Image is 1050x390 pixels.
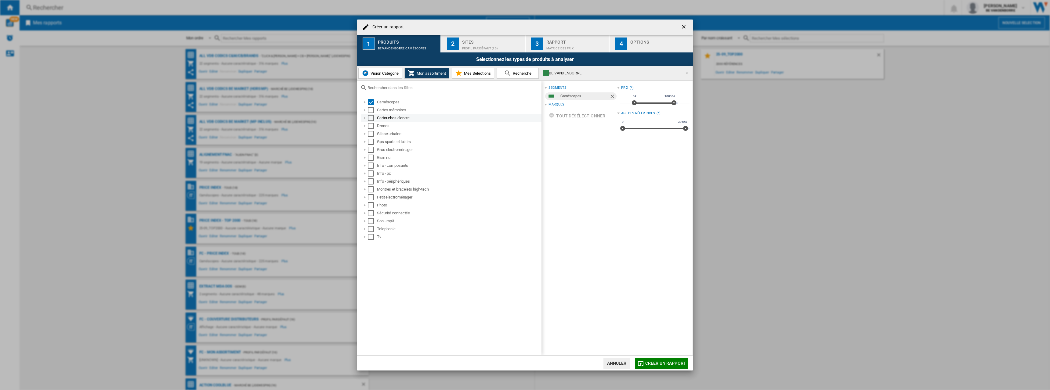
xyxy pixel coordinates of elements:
md-checkbox: Select [368,107,377,113]
div: Cartes mémoires [377,107,541,113]
span: 0€ [632,94,637,99]
md-checkbox: Select [368,155,377,161]
div: Petit electroménager [377,194,541,200]
div: Sécurité connectée [377,210,541,216]
md-checkbox: Select [368,210,377,216]
div: BE VANDENBORRE [543,69,680,77]
button: 3 Rapport Matrice des prix [526,35,610,52]
div: BE VANDENBORRE:Caméscopes [378,44,438,50]
button: Mon assortiment [404,68,449,79]
button: tout désélectionner [547,110,607,121]
span: Mon assortiment [415,71,446,76]
img: wiser-icon-blue.png [362,70,369,77]
div: 1 [363,38,375,50]
div: Profil par défaut (16) [462,44,522,50]
span: 30 ans [677,120,688,124]
md-checkbox: Select [368,218,377,224]
div: Son - mp3 [377,218,541,224]
div: Prix [621,85,628,90]
div: Gps sports et loisirs [377,139,541,145]
div: 4 [615,38,627,50]
md-checkbox: Select [368,123,377,129]
md-checkbox: Select [368,178,377,184]
div: Telephonie [377,226,541,232]
span: Recherche [511,71,531,76]
span: 0 [621,120,625,124]
div: Age des références [621,111,655,116]
div: Matrice des prix [546,44,606,50]
div: Info - pc [377,170,541,177]
button: 2 Sites Profil par défaut (16) [441,35,525,52]
button: Mes Sélections [452,68,494,79]
md-checkbox: Select [368,115,377,121]
h4: Créer un rapport [369,24,404,30]
div: Photo [377,202,541,208]
div: Info - composants [377,163,541,169]
div: Gros electroménager [377,147,541,153]
div: Gsm nu [377,155,541,161]
span: Mes Sélections [462,71,491,76]
div: Sites [462,37,522,44]
div: segments [549,85,566,90]
md-checkbox: Select [368,186,377,192]
div: Caméscopes [560,92,609,100]
md-checkbox: Select [368,139,377,145]
md-checkbox: Select [368,170,377,177]
div: Selectionnez les types de produits à analyser [357,52,693,66]
md-checkbox: Select [368,99,377,105]
ng-md-icon: Retirer [609,93,617,101]
div: 2 [447,38,459,50]
div: Glisse urbaine [377,131,541,137]
button: Créer un rapport [635,358,688,369]
input: Rechercher dans les Sites [367,85,538,90]
div: tout désélectionner [549,110,605,121]
div: Rapport [546,37,606,44]
div: Drones [377,123,541,129]
md-checkbox: Select [368,131,377,137]
div: Produits [378,37,438,44]
button: Annuler [603,358,630,369]
button: Recherche [497,68,539,79]
div: Cartouches d'encre [377,115,541,121]
div: Marques [549,102,564,107]
span: Créer un rapport [645,361,686,366]
md-checkbox: Select [368,147,377,153]
span: Vision Catégorie [369,71,399,76]
md-checkbox: Select [368,194,377,200]
md-checkbox: Select [368,226,377,232]
div: Caméscopes [377,99,541,105]
div: Montres et bracelets high-tech [377,186,541,192]
div: 3 [531,38,543,50]
div: Options [630,37,690,44]
ng-md-icon: getI18NText('BUTTONS.CLOSE_DIALOG') [681,24,688,31]
md-checkbox: Select [368,163,377,169]
div: Tv [377,234,541,240]
button: Vision Catégorie [358,68,402,79]
md-checkbox: Select [368,234,377,240]
div: Info - périphériques [377,178,541,184]
span: 10000€ [664,94,676,99]
md-checkbox: Select [368,202,377,208]
button: 1 Produits BE VANDENBORRE:Caméscopes [357,35,441,52]
button: getI18NText('BUTTONS.CLOSE_DIALOG') [678,21,690,33]
button: 4 Options [610,35,693,52]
